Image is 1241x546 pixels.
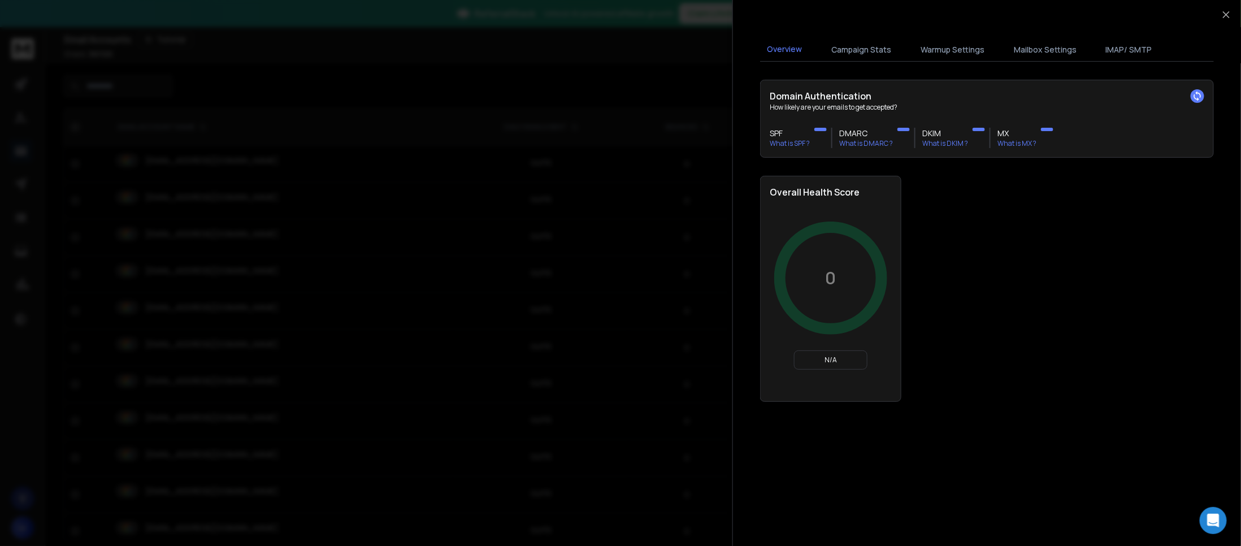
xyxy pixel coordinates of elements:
[770,185,892,199] h2: Overall Health Score
[760,37,809,63] button: Overview
[1200,507,1227,534] div: Open Intercom Messenger
[770,89,1204,103] h2: Domain Authentication
[922,128,968,139] h3: DKIM
[1099,37,1159,62] button: IMAP/ SMTP
[770,139,810,148] p: What is SPF ?
[839,139,893,148] p: What is DMARC ?
[770,128,810,139] h3: SPF
[1007,37,1083,62] button: Mailbox Settings
[997,139,1036,148] p: What is MX ?
[997,128,1036,139] h3: MX
[914,37,991,62] button: Warmup Settings
[922,139,968,148] p: What is DKIM ?
[825,37,898,62] button: Campaign Stats
[770,103,1204,112] p: How likely are your emails to get accepted?
[826,268,836,288] p: 0
[799,356,862,365] p: N/A
[839,128,893,139] h3: DMARC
